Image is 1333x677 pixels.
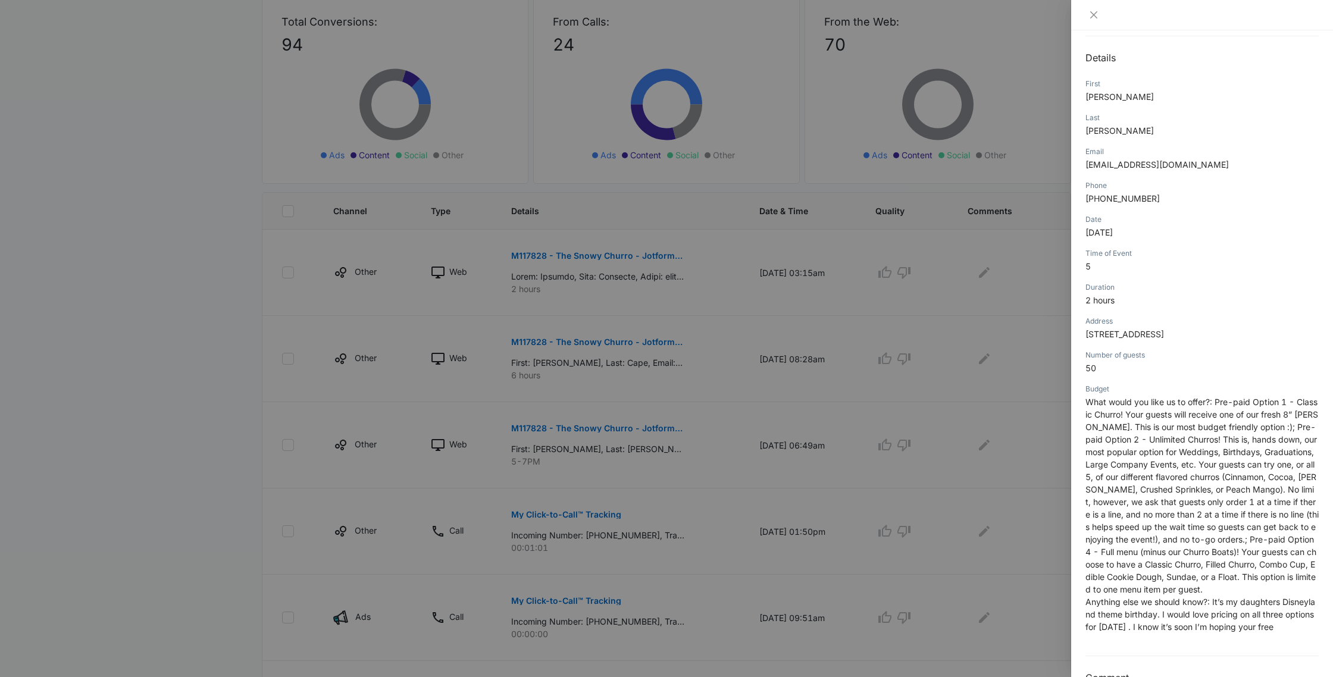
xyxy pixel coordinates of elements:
[1085,126,1154,136] span: [PERSON_NAME]
[1085,112,1319,123] div: Last
[1085,159,1229,170] span: [EMAIL_ADDRESS][DOMAIN_NAME]
[1085,92,1154,102] span: [PERSON_NAME]
[1085,597,1315,632] span: Anything else we should know?: It’s my daughters Disneyland theme birthday. I would love pricing ...
[1085,363,1096,373] span: 50
[1085,397,1319,594] span: What would you like us to offer?: Pre-paid Option 1 - Classic Churro! Your guests will receive on...
[1085,10,1102,20] button: Close
[1085,261,1091,271] span: 5
[1085,350,1319,361] div: Number of guests
[1085,384,1319,394] div: Budget
[1085,146,1319,157] div: Email
[1085,329,1164,339] span: [STREET_ADDRESS]
[1085,248,1319,259] div: Time of Event
[1085,180,1319,191] div: Phone
[1085,295,1115,305] span: 2 hours
[1085,227,1113,237] span: [DATE]
[1085,282,1319,293] div: Duration
[1085,316,1319,327] div: Address
[1089,10,1099,20] span: close
[1085,51,1319,65] h2: Details
[1085,214,1319,225] div: Date
[1085,193,1160,203] span: [PHONE_NUMBER]
[1085,79,1319,89] div: First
